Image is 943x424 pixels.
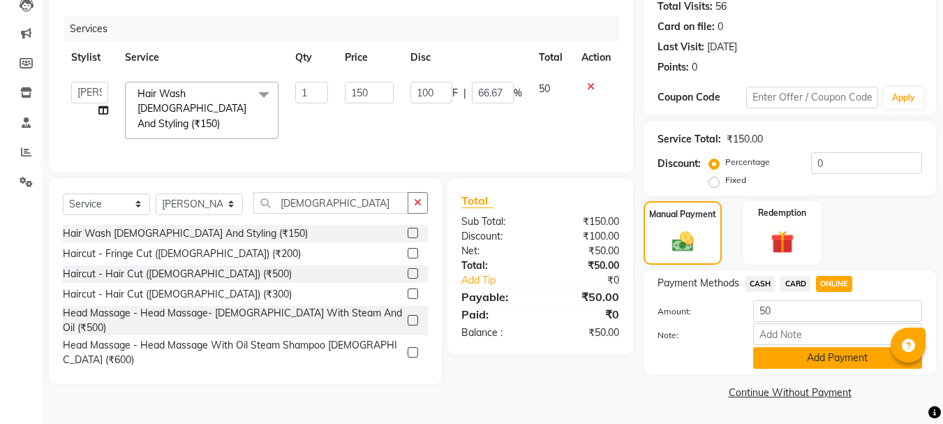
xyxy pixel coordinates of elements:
div: Discount: [451,229,540,244]
div: ₹50.00 [540,258,630,273]
input: Enter Offer / Coupon Code [746,87,878,108]
div: ₹0 [540,306,630,323]
div: Service Total: [658,132,721,147]
a: Continue Without Payment [646,386,933,400]
img: _cash.svg [665,229,701,254]
div: Services [64,16,630,42]
div: ₹100.00 [540,229,630,244]
div: Haircut - Fringe Cut ([DEMOGRAPHIC_DATA]) (₹200) [63,247,301,261]
div: Payable: [451,288,540,305]
div: ₹150.00 [540,214,630,229]
div: Points: [658,60,689,75]
div: [DATE] [707,40,737,54]
label: Amount: [647,305,742,318]
th: Stylist [63,42,117,73]
div: Haircut - Hair Cut ([DEMOGRAPHIC_DATA]) (₹500) [63,267,292,282]
button: Add Payment [753,347,922,369]
div: ₹50.00 [540,244,630,258]
input: Add Note [753,323,922,345]
span: ONLINE [816,276,852,292]
div: Last Visit: [658,40,704,54]
img: _gift.svg [764,228,801,256]
div: ₹50.00 [540,326,630,340]
label: Percentage [725,156,770,168]
div: ₹50.00 [540,288,630,305]
div: Total: [451,258,540,273]
label: Manual Payment [649,208,716,221]
input: Search or Scan [253,192,408,214]
span: CARD [780,276,810,292]
button: Apply [884,87,923,108]
div: Discount: [658,156,701,171]
span: | [463,86,466,101]
div: 0 [718,20,723,34]
th: Price [336,42,401,73]
div: ₹0 [556,273,630,288]
span: Total [461,193,493,208]
span: 50 [539,82,550,95]
div: Hair Wash [DEMOGRAPHIC_DATA] And Styling (₹150) [63,226,308,241]
a: Add Tip [451,273,555,288]
label: Note: [647,329,742,342]
span: CASH [745,276,775,292]
div: Net: [451,244,540,258]
div: Card on file: [658,20,715,34]
div: Coupon Code [658,90,745,105]
span: F [452,86,458,101]
a: x [220,117,226,130]
div: Haircut - Hair Cut ([DEMOGRAPHIC_DATA]) (₹300) [63,287,292,302]
div: Sub Total: [451,214,540,229]
th: Service [117,42,287,73]
span: Hair Wash [DEMOGRAPHIC_DATA] And Styling (₹150) [138,87,246,130]
span: Payment Methods [658,276,739,291]
th: Total [530,42,573,73]
span: % [514,86,522,101]
th: Qty [287,42,337,73]
div: Head Massage - Head Massage With Oil Steam Shampoo [DEMOGRAPHIC_DATA] (₹600) [63,338,402,367]
div: ₹150.00 [727,132,763,147]
div: 0 [692,60,697,75]
div: Balance : [451,326,540,340]
label: Fixed [725,174,746,187]
div: Head Massage - Head Massage- [DEMOGRAPHIC_DATA] With Steam And Oil (₹500) [63,306,402,335]
label: Redemption [758,207,806,219]
input: Amount [753,300,922,322]
th: Action [573,42,619,73]
div: Paid: [451,306,540,323]
th: Disc [402,42,530,73]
